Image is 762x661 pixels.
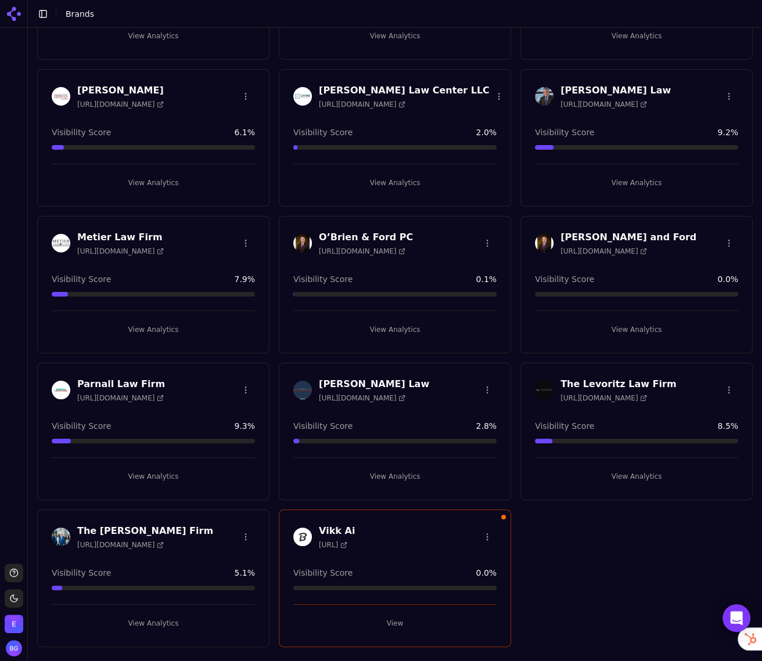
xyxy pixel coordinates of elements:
span: 2.8 % [476,420,497,432]
span: Visibility Score [293,273,353,285]
button: View Analytics [52,320,255,339]
img: The Levoritz Law Firm [535,381,553,399]
button: View Analytics [535,174,738,192]
span: [URL] [319,540,347,550]
span: [URL][DOMAIN_NAME] [77,100,164,109]
button: View Analytics [293,467,497,486]
span: 8.5 % [717,420,738,432]
h3: Metier Law Firm [77,230,164,244]
button: View Analytics [52,27,255,45]
button: View [293,614,497,633]
h3: [PERSON_NAME] Law [560,84,671,97]
img: Obrien and Ford [535,234,553,252]
span: [URL][DOMAIN_NAME] [560,100,647,109]
button: Open organization switcher [5,615,23,633]
img: O’Brien & Ford PC [293,234,312,252]
span: Brands [66,9,94,19]
img: Herman Law [52,87,70,106]
button: View Analytics [535,320,738,339]
span: 0.0 % [717,273,738,285]
img: Malman Law [535,87,553,106]
span: Visibility Score [52,420,111,432]
span: 9.2 % [717,127,738,138]
h3: The [PERSON_NAME] Firm [77,524,213,538]
span: Visibility Score [52,273,111,285]
button: View Analytics [293,174,497,192]
button: View Analytics [293,320,497,339]
h3: O’Brien & Ford PC [319,230,413,244]
h3: The Levoritz Law Firm [560,377,676,391]
button: View Analytics [293,27,497,45]
img: Levine Law Center LLC [293,87,312,106]
div: Open Intercom Messenger [723,604,750,632]
span: [URL][DOMAIN_NAME] [77,540,164,550]
span: [URL][DOMAIN_NAME] [319,100,405,109]
span: 0.1 % [476,273,497,285]
img: Metier Law Firm [52,234,70,252]
span: Visibility Score [535,420,594,432]
span: [URL][DOMAIN_NAME] [560,247,647,256]
img: Vikk Ai [293,528,312,546]
button: View Analytics [52,614,255,633]
h3: Parnall Law Firm [77,377,165,391]
button: View Analytics [535,27,738,45]
span: [URL][DOMAIN_NAME] [319,247,405,256]
span: 9.3 % [234,420,255,432]
h3: [PERSON_NAME] and Ford [560,230,696,244]
span: Visibility Score [535,127,594,138]
span: Visibility Score [293,127,353,138]
nav: breadcrumb [66,8,94,20]
h3: [PERSON_NAME] Law Center LLC [319,84,490,97]
span: Visibility Score [293,567,353,579]
span: 0.0 % [476,567,497,579]
span: [URL][DOMAIN_NAME] [77,247,164,256]
span: [URL][DOMAIN_NAME] [77,393,164,403]
span: Visibility Score [52,567,111,579]
span: Visibility Score [293,420,353,432]
span: [URL][DOMAIN_NAME] [319,393,405,403]
button: View Analytics [52,174,255,192]
h3: [PERSON_NAME] Law [319,377,429,391]
img: Elite Legal Marketing [5,615,23,633]
span: 7.9 % [234,273,255,285]
img: Patrick Crawford Law [293,381,312,399]
button: Open user button [6,640,22,656]
span: Visibility Score [535,273,594,285]
button: View Analytics [535,467,738,486]
span: Visibility Score [52,127,111,138]
img: Parnall Law Firm [52,381,70,399]
span: 6.1 % [234,127,255,138]
h3: Vikk Ai [319,524,355,538]
button: View Analytics [52,467,255,486]
span: 5.1 % [234,567,255,579]
h3: [PERSON_NAME] [77,84,164,97]
img: Brian Gomez [6,640,22,656]
img: The Stoddard Firm [52,528,70,546]
span: 2.0 % [476,127,497,138]
span: [URL][DOMAIN_NAME] [560,393,647,403]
